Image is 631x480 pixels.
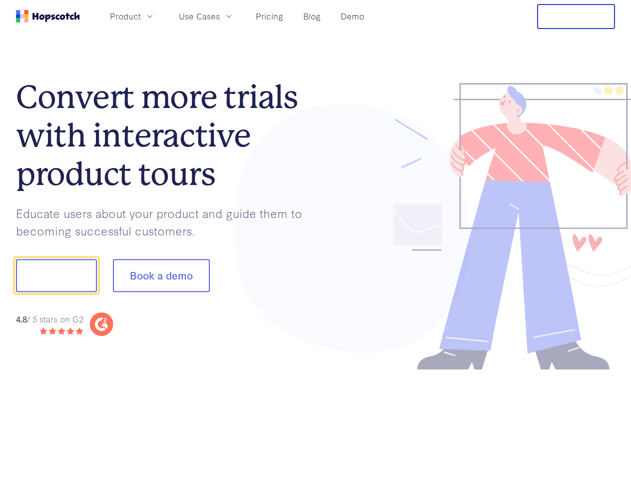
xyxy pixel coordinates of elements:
[16,204,316,239] p: Educate users about your product and guide them to becoming successful customers.
[113,259,210,292] button: Book a demo
[537,4,615,29] button: Free Trial
[173,8,240,24] button: Use Cases
[16,78,316,193] h1: Convert more trials with interactive product tours
[179,10,220,22] span: Use Cases
[16,10,80,22] a: Home
[16,313,83,325] div: / 5 stars on G2
[337,8,368,24] a: Demo
[110,10,141,22] span: Product
[16,259,97,292] button: Show me!
[299,8,325,24] a: Blog
[16,313,27,324] strong: 4.8
[252,8,287,24] a: Pricing
[104,8,161,24] button: Product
